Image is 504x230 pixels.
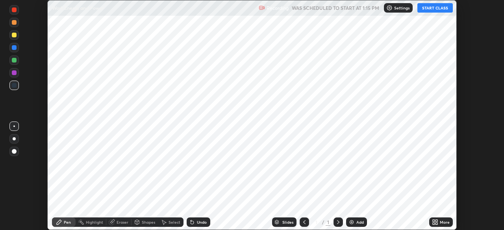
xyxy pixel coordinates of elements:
div: Slides [282,220,293,224]
div: Add [356,220,364,224]
div: Highlight [86,220,103,224]
div: Undo [197,220,207,224]
div: Shapes [142,220,155,224]
div: 1 [312,220,320,224]
div: Select [169,220,180,224]
img: add-slide-button [348,219,355,225]
div: More [440,220,450,224]
p: Settings [394,6,409,10]
img: recording.375f2c34.svg [259,5,265,11]
img: class-settings-icons [386,5,393,11]
p: Recording [267,5,289,11]
div: / [322,220,324,224]
button: START CLASS [417,3,453,13]
h5: WAS SCHEDULED TO START AT 1:15 PM [292,4,379,11]
p: Work Energy and Power [52,5,104,11]
div: Pen [64,220,71,224]
div: Eraser [117,220,128,224]
div: 1 [326,219,330,226]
